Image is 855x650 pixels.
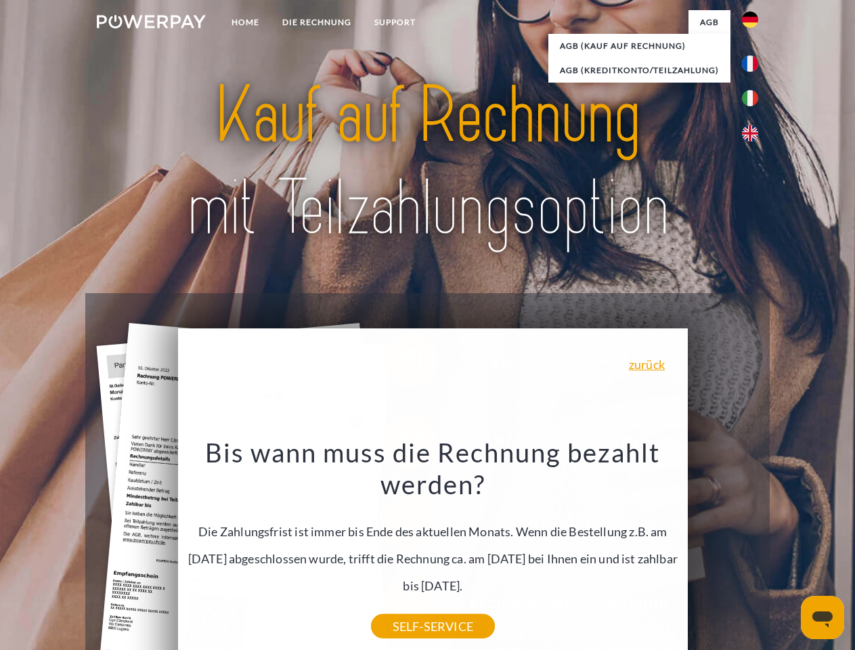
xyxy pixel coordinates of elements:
[801,596,844,639] iframe: Schaltfläche zum Öffnen des Messaging-Fensters
[629,358,665,370] a: zurück
[688,10,730,35] a: agb
[220,10,271,35] a: Home
[129,65,726,259] img: title-powerpay_de.svg
[185,436,680,501] h3: Bis wann muss die Rechnung bezahlt werden?
[742,90,758,106] img: it
[363,10,427,35] a: SUPPORT
[548,58,730,83] a: AGB (Kreditkonto/Teilzahlung)
[742,125,758,142] img: en
[185,436,680,626] div: Die Zahlungsfrist ist immer bis Ende des aktuellen Monats. Wenn die Bestellung z.B. am [DATE] abg...
[97,15,206,28] img: logo-powerpay-white.svg
[548,34,730,58] a: AGB (Kauf auf Rechnung)
[742,12,758,28] img: de
[371,614,495,638] a: SELF-SERVICE
[742,56,758,72] img: fr
[271,10,363,35] a: DIE RECHNUNG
